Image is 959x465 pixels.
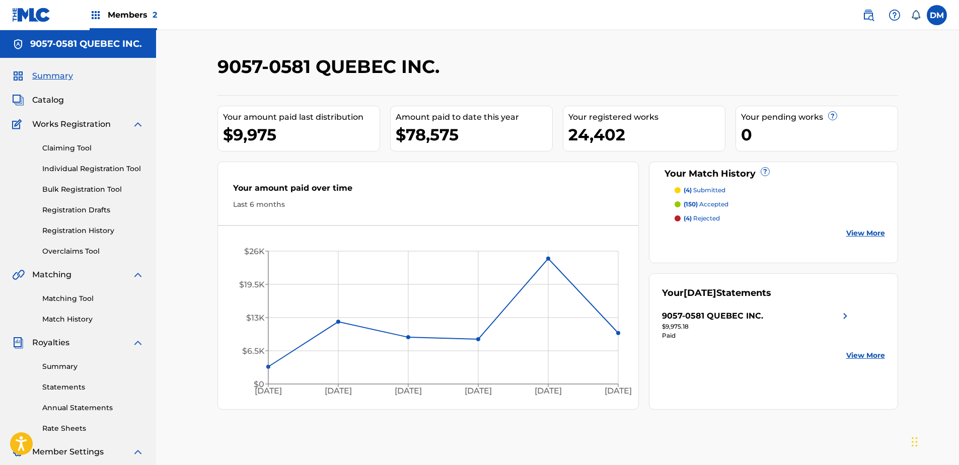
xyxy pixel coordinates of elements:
span: [DATE] [684,287,716,298]
span: Catalog [32,94,64,106]
div: Your amount paid last distribution [223,111,380,123]
span: (150) [684,200,698,208]
a: Annual Statements [42,403,144,413]
tspan: $13K [246,313,264,323]
img: right chevron icon [839,310,851,322]
a: Rate Sheets [42,423,144,434]
a: View More [846,228,885,239]
div: Your registered works [568,111,725,123]
tspan: $0 [253,379,264,389]
div: $9,975 [223,123,380,146]
tspan: [DATE] [605,386,632,396]
a: Individual Registration Tool [42,164,144,174]
div: User Menu [927,5,947,25]
a: Matching Tool [42,293,144,304]
div: Glisser [912,427,918,457]
a: (4) submitted [675,186,885,195]
tspan: [DATE] [395,386,422,396]
img: Member Settings [12,446,24,458]
a: Claiming Tool [42,143,144,153]
a: Summary [42,361,144,372]
h2: 9057-0581 QUEBEC INC. [217,55,445,78]
span: Member Settings [32,446,104,458]
span: (4) [684,186,692,194]
a: Match History [42,314,144,325]
tspan: [DATE] [465,386,492,396]
tspan: $26K [244,247,264,256]
img: Summary [12,70,24,82]
a: Bulk Registration Tool [42,184,144,195]
div: 0 [741,123,898,146]
div: Your Statements [662,286,771,300]
div: Your pending works [741,111,898,123]
div: Your Match History [662,167,885,181]
div: Widget de chat [909,417,959,465]
a: Overclaims Tool [42,246,144,257]
div: Notifications [911,10,921,20]
a: 9057-0581 QUEBEC INC.right chevron icon$9,975.18Paid [662,310,851,340]
a: Statements [42,382,144,393]
tspan: $19.5K [239,280,264,289]
span: Royalties [32,337,69,349]
tspan: [DATE] [254,386,281,396]
div: 9057-0581 QUEBEC INC. [662,310,763,322]
span: Works Registration [32,118,111,130]
div: $78,575 [396,123,552,146]
a: SummarySummary [12,70,73,82]
img: expand [132,269,144,281]
img: Top Rightsholders [90,9,102,21]
a: View More [846,350,885,361]
div: Amount paid to date this year [396,111,552,123]
iframe: Chat Widget [909,417,959,465]
img: Royalties [12,337,24,349]
img: search [862,9,874,21]
div: Your amount paid over time [233,182,624,199]
span: Members [108,9,157,21]
div: $9,975.18 [662,322,851,331]
img: Catalog [12,94,24,106]
a: Registration Drafts [42,205,144,215]
span: 2 [153,10,157,20]
img: expand [132,446,144,458]
span: Matching [32,269,71,281]
span: (4) [684,214,692,222]
h5: 9057-0581 QUEBEC INC. [30,38,142,50]
img: Works Registration [12,118,25,130]
img: Accounts [12,38,24,50]
span: ? [829,112,837,120]
img: expand [132,118,144,130]
div: 24,402 [568,123,725,146]
tspan: [DATE] [535,386,562,396]
a: Public Search [858,5,878,25]
a: CatalogCatalog [12,94,64,106]
span: Summary [32,70,73,82]
tspan: $6.5K [242,346,264,356]
p: accepted [684,200,728,209]
img: expand [132,337,144,349]
div: Last 6 months [233,199,624,210]
p: submitted [684,186,725,195]
p: rejected [684,214,720,223]
img: MLC Logo [12,8,51,22]
a: Registration History [42,225,144,236]
img: help [889,9,901,21]
a: (4) rejected [675,214,885,223]
div: Help [884,5,905,25]
img: Matching [12,269,25,281]
tspan: [DATE] [325,386,352,396]
a: (150) accepted [675,200,885,209]
div: Paid [662,331,851,340]
span: ? [761,168,769,176]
